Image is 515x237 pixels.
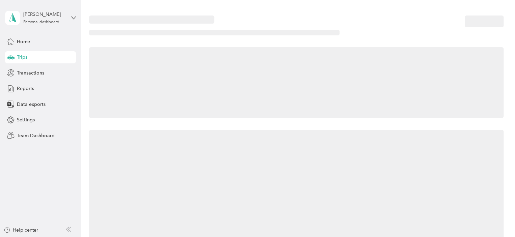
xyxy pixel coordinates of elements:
iframe: Everlance-gr Chat Button Frame [477,199,515,237]
span: Team Dashboard [17,132,55,139]
div: [PERSON_NAME] [23,11,65,18]
button: Help center [4,227,38,234]
span: Reports [17,85,34,92]
span: Transactions [17,69,44,77]
span: Data exports [17,101,46,108]
span: Trips [17,54,27,61]
div: Personal dashboard [23,20,59,24]
span: Home [17,38,30,45]
span: Settings [17,116,35,123]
